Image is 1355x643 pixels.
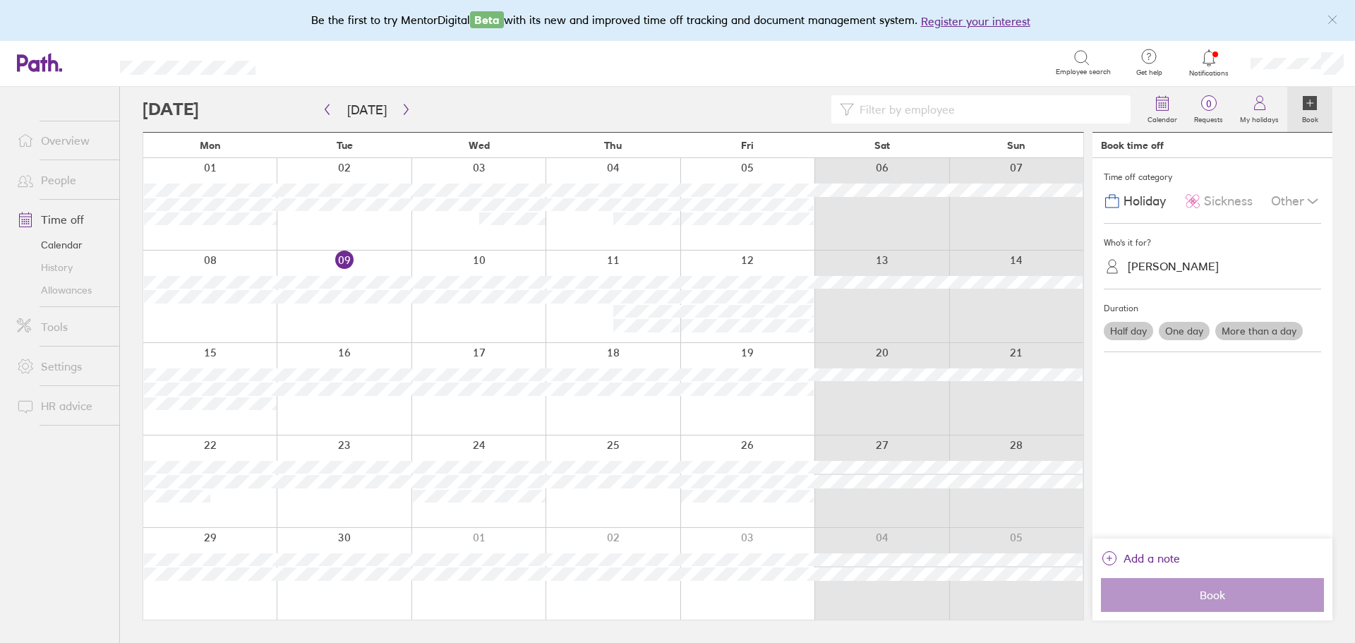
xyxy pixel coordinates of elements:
div: Duration [1104,298,1321,319]
span: Beta [470,11,504,28]
a: Settings [6,352,119,380]
span: Get help [1126,68,1172,77]
span: Employee search [1056,68,1111,76]
a: Tools [6,313,119,341]
a: People [6,166,119,194]
span: Thu [604,140,622,151]
a: Time off [6,205,119,234]
label: Book [1294,112,1327,124]
button: [DATE] [336,98,398,121]
button: Book [1101,578,1324,612]
span: Fri [741,140,754,151]
div: Search [294,56,330,68]
span: Sat [874,140,890,151]
label: Half day [1104,322,1153,340]
div: Book time off [1101,140,1164,151]
a: History [6,256,119,279]
label: More than a day [1215,322,1303,340]
div: Other [1271,188,1321,215]
span: Notifications [1186,69,1232,78]
div: Time off category [1104,167,1321,188]
div: Be the first to try MentorDigital with its new and improved time off tracking and document manage... [311,11,1044,30]
label: One day [1159,322,1210,340]
span: Sickness [1204,194,1253,209]
button: Register your interest [921,13,1030,30]
span: Add a note [1124,547,1180,570]
a: Calendar [6,234,119,256]
span: Sun [1007,140,1025,151]
label: Calendar [1139,112,1186,124]
button: Add a note [1101,547,1180,570]
a: HR advice [6,392,119,420]
span: Mon [200,140,221,151]
div: [PERSON_NAME] [1128,260,1219,273]
a: Book [1287,87,1332,132]
a: 0Requests [1186,87,1231,132]
a: My holidays [1231,87,1287,132]
a: Allowances [6,279,119,301]
span: Book [1111,589,1314,601]
span: Wed [469,140,490,151]
span: Tue [337,140,353,151]
input: Filter by employee [854,96,1122,123]
a: Calendar [1139,87,1186,132]
label: Requests [1186,112,1231,124]
a: Notifications [1186,48,1232,78]
label: My holidays [1231,112,1287,124]
div: Who's it for? [1104,232,1321,253]
a: Overview [6,126,119,155]
span: 0 [1186,98,1231,109]
span: Holiday [1124,194,1166,209]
